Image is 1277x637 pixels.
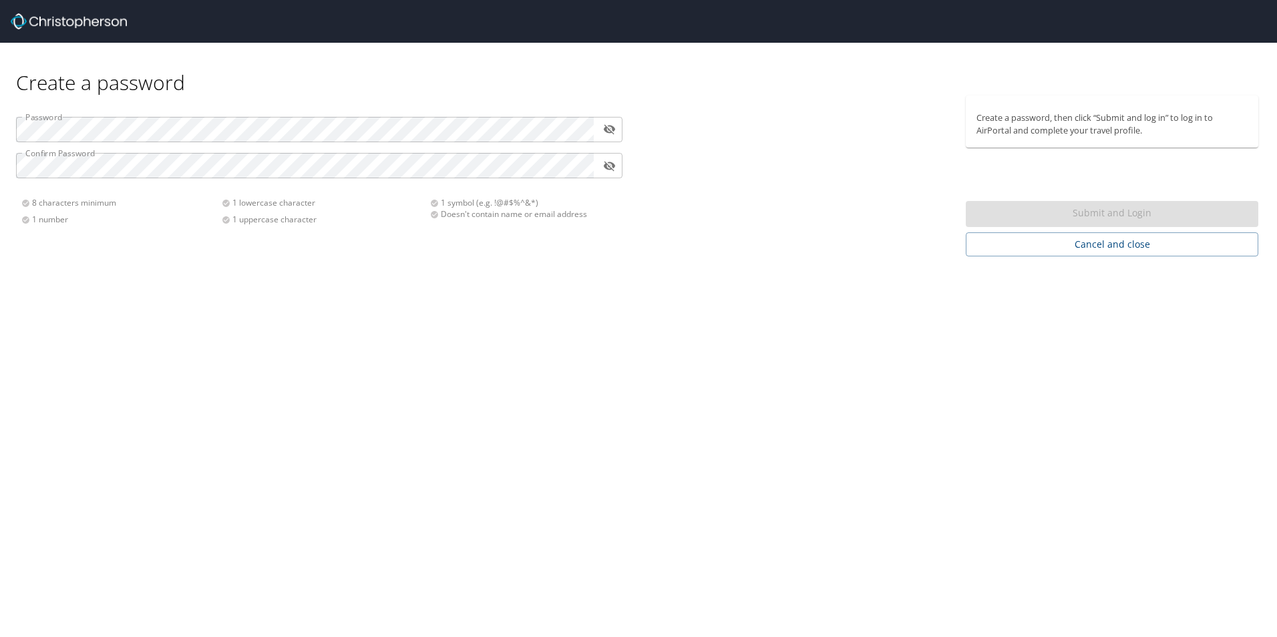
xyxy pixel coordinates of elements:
[976,112,1248,137] p: Create a password, then click “Submit and log in” to log in to AirPortal and complete your travel...
[430,197,614,208] div: 1 symbol (e.g. !@#$%^&*)
[599,156,620,176] button: toggle password visibility
[222,197,422,208] div: 1 lowercase character
[16,43,1261,95] div: Create a password
[21,197,222,208] div: 8 characters minimum
[222,214,422,225] div: 1 uppercase character
[21,214,222,225] div: 1 number
[430,208,614,220] div: Doesn't contain name or email address
[599,119,620,140] button: toggle password visibility
[966,232,1258,257] button: Cancel and close
[976,236,1248,253] span: Cancel and close
[11,13,127,29] img: Christopherson_logo_rev.png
